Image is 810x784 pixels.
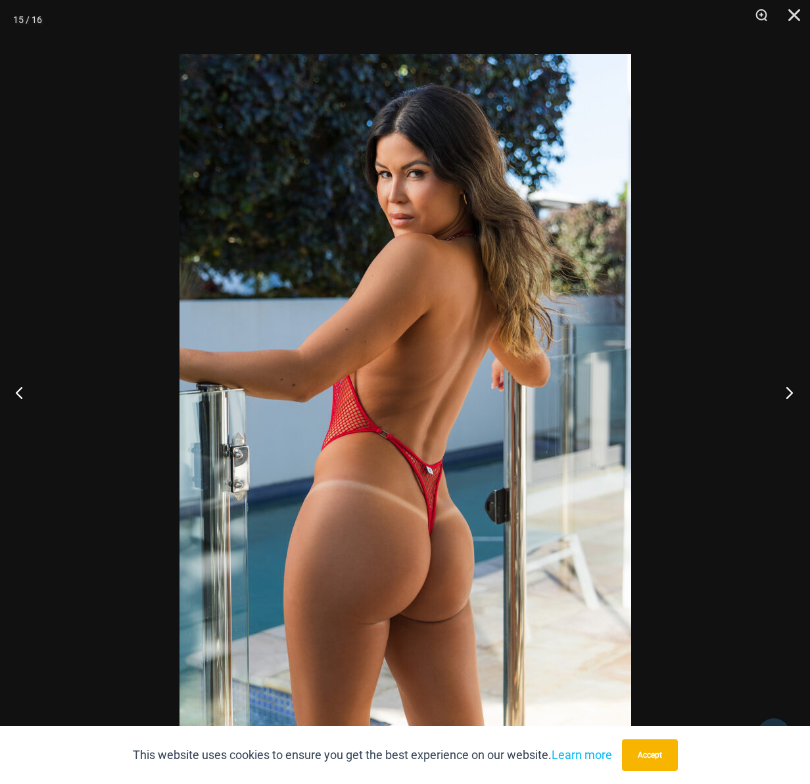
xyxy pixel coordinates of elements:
[13,10,42,30] div: 15 / 16
[552,748,612,762] a: Learn more
[133,745,612,765] p: This website uses cookies to ensure you get the best experience on our website.
[179,54,631,731] img: Summer Storm Red 8019 One Piece 02
[622,739,678,771] button: Accept
[761,359,810,425] button: Next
